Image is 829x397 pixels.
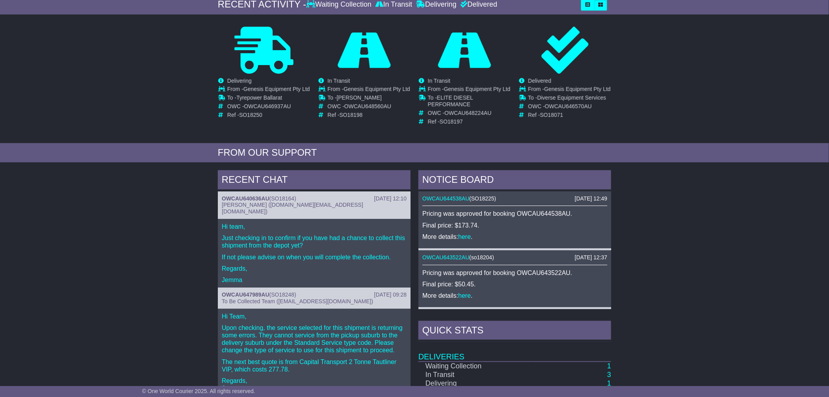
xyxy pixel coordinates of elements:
[544,86,611,92] span: Genesis Equipment Pty Ltd
[328,112,410,118] td: Ref -
[607,379,611,387] a: 1
[418,170,611,191] div: NOTICE BOARD
[422,233,607,240] p: More details: .
[328,86,410,95] td: From -
[373,0,414,9] div: In Transit
[422,222,607,229] p: Final price: $173.74.
[428,86,510,95] td: From -
[440,118,463,125] span: SO18197
[418,362,531,371] td: Waiting Collection
[218,147,611,158] div: FROM OUR SUPPORT
[458,0,497,9] div: Delivered
[222,298,373,304] span: To Be Collected Team ([EMAIL_ADDRESS][DOMAIN_NAME])
[528,86,611,95] td: From -
[374,195,407,202] div: [DATE] 12:10
[422,254,469,260] a: OWCAU643522AU
[227,78,252,84] span: Delivering
[418,321,611,342] div: Quick Stats
[243,86,310,92] span: Genesis Equipment Pty Ltd
[239,112,262,118] span: SO18250
[344,86,410,92] span: Genesis Equipment Pty Ltd
[422,280,607,288] p: Final price: $50.45.
[222,265,407,272] p: Regards,
[422,210,607,217] p: Pricing was approved for booking OWCAU644538AU.
[271,291,294,298] span: SO18248
[344,103,391,109] span: OWCAU648560AU
[428,95,510,110] td: To -
[471,195,494,202] span: SO18225
[271,195,294,202] span: SO18164
[227,103,310,112] td: OWC -
[418,379,531,388] td: Delivering
[575,254,607,261] div: [DATE] 12:37
[422,254,607,261] div: ( )
[428,118,510,125] td: Ref -
[222,223,407,230] p: Hi team,
[428,78,451,84] span: In Transit
[575,195,607,202] div: [DATE] 12:49
[540,112,563,118] span: SO18071
[222,291,269,298] a: OWCAU647989AU
[227,95,310,103] td: To -
[337,95,382,101] span: [PERSON_NAME]
[414,0,458,9] div: Delivering
[528,103,611,112] td: OWC -
[458,292,471,299] a: here
[471,254,492,260] span: so18204
[422,195,469,202] a: OWCAU644538AU
[545,103,592,109] span: OWCAU646570AU
[458,233,471,240] a: here
[418,342,611,362] td: Deliveries
[445,110,492,116] span: OWCAU648224AU
[328,78,350,84] span: In Transit
[222,291,407,298] div: ( )
[444,86,510,92] span: Genesis Equipment Pty Ltd
[222,324,407,354] p: Upon checking, the service selected for this shipment is returning some errors. They cannot servi...
[418,371,531,379] td: In Transit
[142,388,255,394] span: © One World Courier 2025. All rights reserved.
[222,202,363,215] span: [PERSON_NAME] ([DOMAIN_NAME][EMAIL_ADDRESS][DOMAIN_NAME])
[227,112,310,118] td: Ref -
[428,95,473,107] span: ELITE DIESEL PERFORMANCE
[607,371,611,379] a: 3
[422,195,607,202] div: ( )
[222,234,407,249] p: Just checking in to confirm if you have had a chance to collect this shipment from the depot yet?
[328,95,410,103] td: To -
[222,253,407,261] p: If not please advise on when you will complete the collection.
[528,112,611,118] td: Ref -
[222,313,407,320] p: Hi Team,
[222,377,407,392] p: Regards, Joy
[236,95,282,101] span: Tyrepower Ballarat
[428,110,510,118] td: OWC -
[244,103,291,109] span: OWCAU646937AU
[528,95,611,103] td: To -
[222,195,269,202] a: OWCAU640636AU
[422,269,607,277] p: Pricing was approved for booking OWCAU643522AU.
[222,358,407,373] p: The next best quote is from Capital Transport 2 Tonne Tautliner VIP, which costs 277.78.
[537,95,606,101] span: Diverse Equipment Services
[339,112,362,118] span: SO18198
[374,291,407,298] div: [DATE] 09:28
[528,78,551,84] span: Delivered
[222,276,407,284] p: Jemma
[218,170,411,191] div: RECENT CHAT
[328,103,410,112] td: OWC -
[422,292,607,299] p: More details: .
[306,0,373,9] div: Waiting Collection
[607,362,611,370] a: 1
[227,86,310,95] td: From -
[222,195,407,202] div: ( )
